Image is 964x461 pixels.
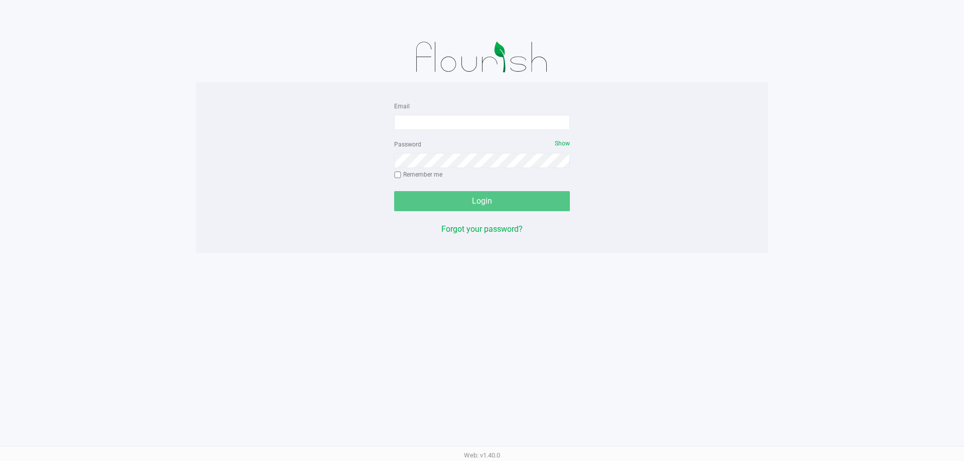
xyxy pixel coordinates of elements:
span: Web: v1.40.0 [464,451,500,459]
label: Password [394,140,421,149]
span: Show [555,140,570,147]
label: Email [394,102,410,111]
button: Forgot your password? [441,223,523,235]
label: Remember me [394,170,442,179]
input: Remember me [394,172,401,179]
